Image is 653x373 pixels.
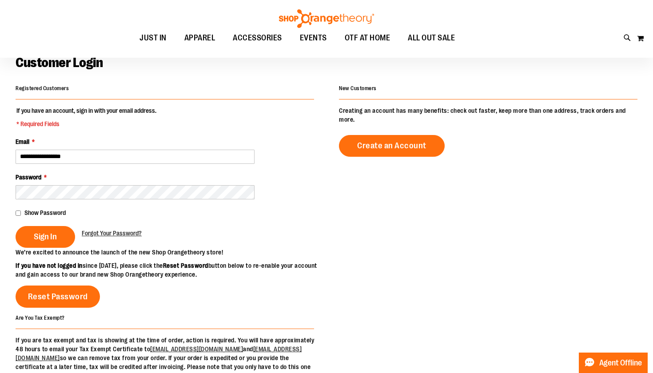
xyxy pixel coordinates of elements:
[16,248,326,257] p: We’re excited to announce the launch of the new Shop Orangetheory store!
[28,292,88,302] span: Reset Password
[16,286,100,308] a: Reset Password
[16,119,156,128] span: * Required Fields
[16,262,83,269] strong: If you have not logged in
[16,106,157,128] legend: If you have an account, sign in with your email address.
[16,85,69,91] strong: Registered Customers
[82,230,142,237] span: Forgot Your Password?
[357,141,426,151] span: Create an Account
[233,28,282,48] span: ACCESSORIES
[345,28,390,48] span: OTF AT HOME
[339,106,637,124] p: Creating an account has many benefits: check out faster, keep more than one address, track orders...
[16,138,29,145] span: Email
[184,28,215,48] span: APPAREL
[16,226,75,248] button: Sign In
[339,85,377,91] strong: New Customers
[579,353,648,373] button: Agent Offline
[300,28,327,48] span: EVENTS
[339,135,445,157] a: Create an Account
[82,229,142,238] a: Forgot Your Password?
[16,315,65,321] strong: Are You Tax Exempt?
[139,28,167,48] span: JUST IN
[278,9,375,28] img: Shop Orangetheory
[150,345,243,353] a: [EMAIL_ADDRESS][DOMAIN_NAME]
[16,174,41,181] span: Password
[163,262,208,269] strong: Reset Password
[599,359,642,367] span: Agent Offline
[24,209,66,216] span: Show Password
[34,232,57,242] span: Sign In
[408,28,455,48] span: ALL OUT SALE
[16,261,326,279] p: since [DATE], please click the button below to re-enable your account and gain access to our bran...
[16,55,103,70] span: Customer Login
